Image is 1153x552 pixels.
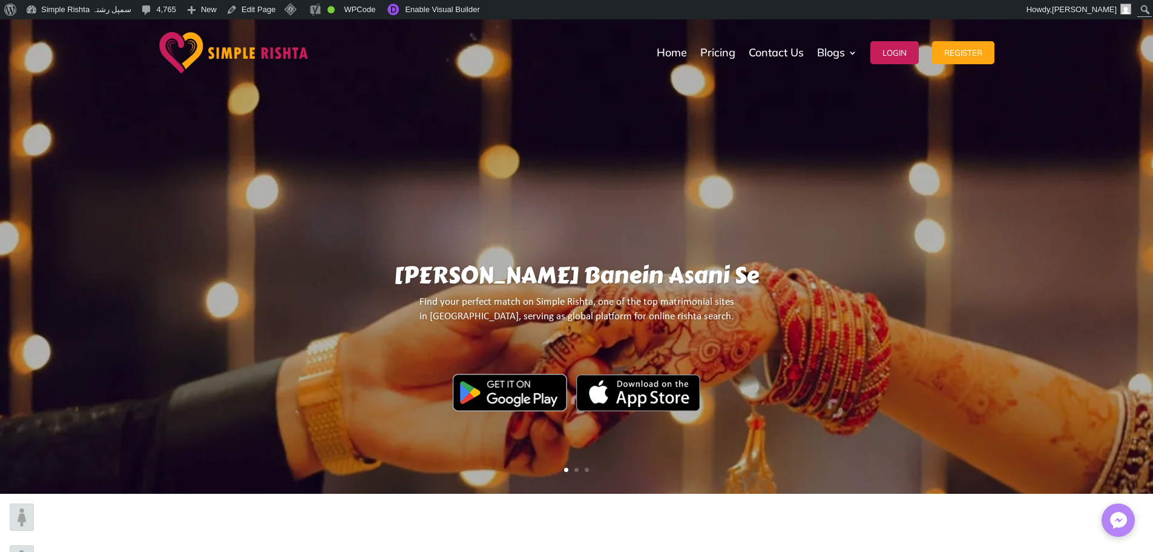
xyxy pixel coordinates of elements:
button: Register [932,41,994,64]
a: Blogs [817,22,857,83]
a: 1 [564,468,568,472]
a: Register [932,22,994,83]
a: Pricing [700,22,735,83]
a: 3 [585,468,589,472]
button: Login [870,41,919,64]
a: Login [870,22,919,83]
h1: [PERSON_NAME] Banein Asani Se [150,262,1002,295]
img: Messenger [1106,508,1131,533]
p: Find your perfect match on Simple Rishta, one of the top matrimonial sites in [GEOGRAPHIC_DATA], ... [150,295,1002,334]
a: 2 [574,468,579,472]
a: Home [657,22,687,83]
img: Google Play [453,374,567,411]
span: [PERSON_NAME] [1052,5,1117,14]
a: Contact Us [749,22,804,83]
div: Good [327,6,335,13]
